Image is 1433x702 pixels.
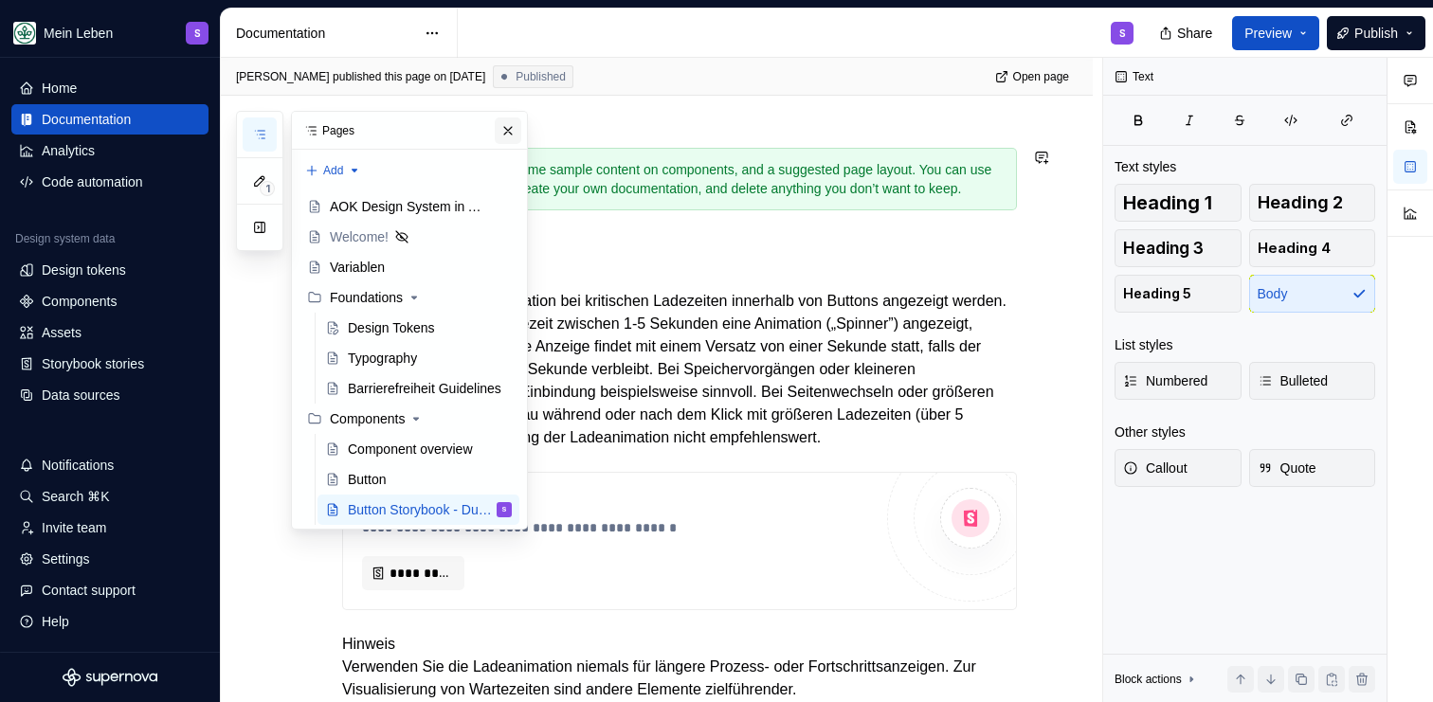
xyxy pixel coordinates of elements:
button: Mein LebenS [4,12,216,53]
div: Foundations [299,282,519,313]
span: [PERSON_NAME] [236,69,330,84]
a: Button [317,464,519,495]
div: This template contains some sample content on components, and a suggested page layout. You can us... [377,160,1005,198]
div: Block actions [1115,672,1182,687]
button: Publish [1327,16,1425,50]
h2: Ladeanimation [342,244,1017,275]
div: Foundations [330,288,403,307]
div: Welcome! [330,227,389,246]
div: Mein Leben [44,24,113,43]
div: Storybook stories [42,354,144,373]
a: Design Tokens [317,313,519,343]
button: Contact support [11,575,209,605]
span: Heading 4 [1258,239,1331,258]
div: Components [299,404,519,434]
div: Settings [42,549,90,568]
div: Button [348,470,386,489]
button: Heading 1 [1115,184,1242,222]
div: Design tokens [42,261,126,279]
div: Data sources [42,386,119,405]
div: Block actions [1115,666,1199,693]
div: Invite team [42,518,106,537]
span: Add [323,163,343,178]
a: Home [11,73,209,103]
a: Design tokens [11,255,209,285]
button: Heading 2 [1249,184,1376,222]
span: Publish [1354,24,1398,43]
div: Other styles [1115,423,1186,441]
div: Design system data [15,231,115,246]
div: Search ⌘K [42,487,110,506]
a: Component overview [317,434,519,464]
div: Assets [42,323,82,342]
span: Published [516,69,566,84]
div: S [194,26,201,41]
a: Open page [989,63,1078,90]
span: Preview [1244,24,1292,43]
a: Button Storybook - Durchstich!S [317,495,519,525]
div: Documentation [236,24,415,43]
a: Components [11,286,209,316]
div: Contact support [42,581,136,600]
button: Add [299,157,367,184]
a: Documentation [11,104,209,135]
span: Open page [1013,69,1069,84]
p: Optional können Ladeanimation bei kritischen Ladezeiten innerhalb von Buttons angezeigt werden. O... [342,290,1017,449]
a: Invite team [11,513,209,543]
div: S [501,500,507,519]
button: Heading 5 [1115,275,1242,313]
div: Typography [348,349,417,368]
a: Variablen [299,252,519,282]
div: Documentation [42,110,131,129]
button: Bulleted [1249,362,1376,400]
button: Help [11,606,209,637]
a: AOK Design System in Arbeit [299,191,519,222]
div: published this page on [DATE] [333,69,485,84]
a: Typography [317,343,519,373]
div: Page tree [299,191,519,525]
span: Heading 5 [1123,284,1191,303]
div: Help [42,612,69,631]
button: Quote [1249,449,1376,487]
span: 1 [260,181,275,196]
a: Code automation [11,167,209,197]
button: Preview [1232,16,1319,50]
button: Heading 4 [1249,229,1376,267]
a: Storybook stories [11,349,209,379]
a: Barrierefreiheit Guidelines [317,373,519,404]
div: Component overview [348,440,473,459]
button: Share [1150,16,1224,50]
a: Analytics [11,135,209,166]
div: AOK Design System in Arbeit [330,197,486,216]
a: Assets [11,317,209,348]
button: Heading 3 [1115,229,1242,267]
div: Button Storybook - Durchstich! [348,500,493,519]
div: Notifications [42,456,114,475]
div: Text styles [1115,157,1176,176]
div: Code automation [42,172,143,191]
div: Variablen [330,258,385,277]
div: S [1119,26,1126,41]
div: Barrierefreiheit Guidelines [348,379,501,398]
button: Callout [1115,449,1242,487]
svg: Supernova Logo [63,668,157,687]
div: Home [42,79,77,98]
div: Components [330,409,405,428]
a: Welcome! [299,222,519,252]
span: Heading 2 [1258,193,1343,212]
img: df5db9ef-aba0-4771-bf51-9763b7497661.png [13,22,36,45]
span: Quote [1258,459,1316,477]
div: Design Tokens [348,318,435,337]
button: Numbered [1115,362,1242,400]
button: Notifications [11,450,209,480]
div: Components [42,292,117,311]
span: Numbered [1123,371,1207,390]
a: Data sources [11,380,209,410]
div: Pages [292,112,527,150]
span: Share [1177,24,1212,43]
div: List styles [1115,335,1172,354]
span: Heading 1 [1123,193,1212,212]
div: Analytics [42,141,95,160]
span: Bulleted [1258,371,1329,390]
